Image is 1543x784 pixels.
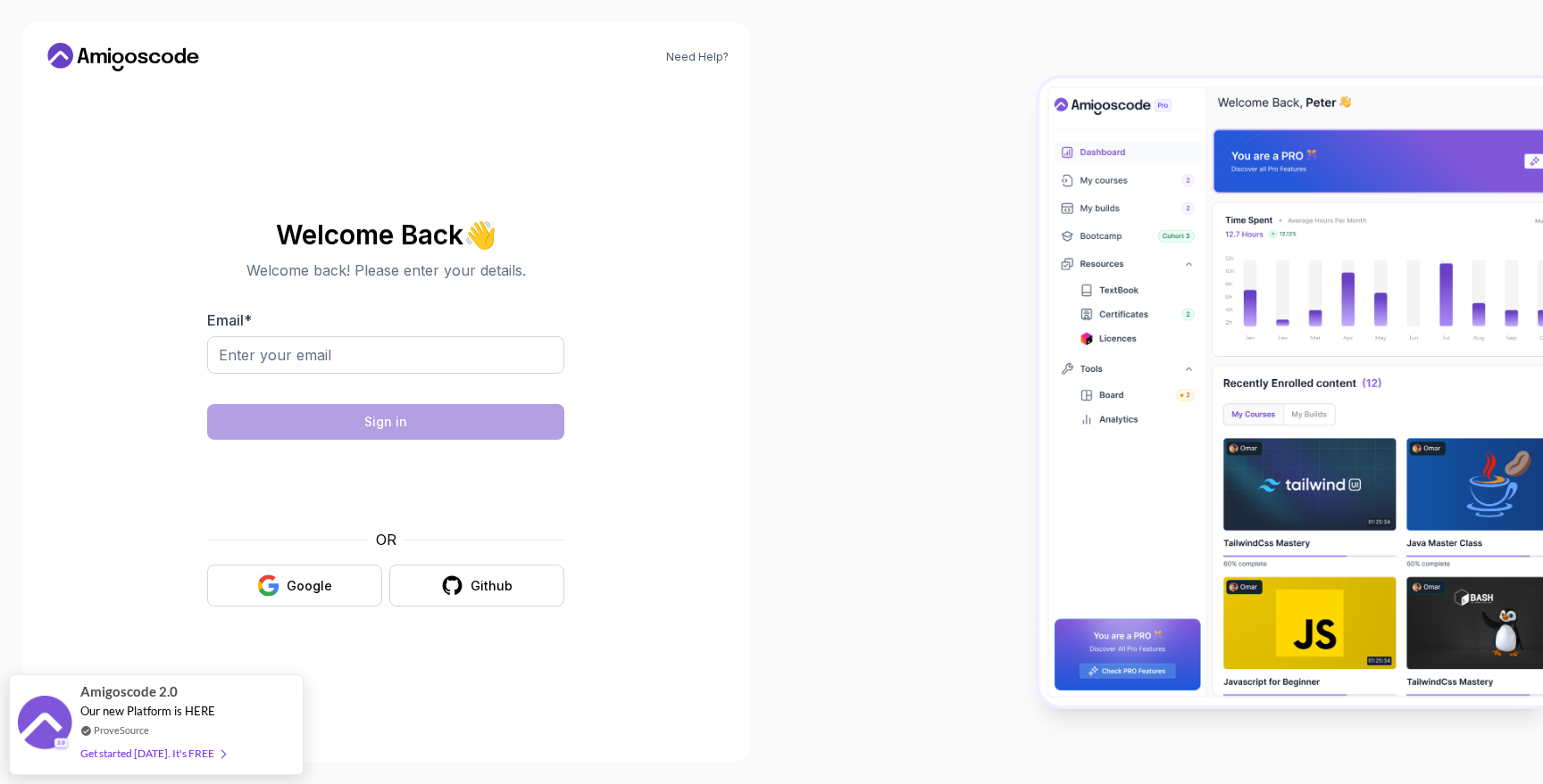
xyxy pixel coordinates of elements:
[80,681,178,702] span: Amigoscode 2.0
[18,696,71,754] img: provesource social proof notification image
[666,50,729,64] a: Need Help?
[287,577,332,595] div: Google
[463,219,497,250] span: 👋
[207,260,564,281] p: Welcome back! Please enter your details.
[207,336,564,374] input: Enter your email
[376,529,396,550] p: OR
[80,743,225,763] div: Get started [DATE]. It's FREE
[43,43,204,71] a: Home link
[251,450,521,518] iframe: Widget containing checkbox for hCaptcha security challenge
[389,565,564,607] button: Github
[94,722,149,738] a: ProveSource
[471,577,513,595] div: Github
[207,220,564,249] h2: Welcome Back
[1039,78,1543,706] img: Amigoscode Dashboard
[207,404,564,440] button: Sign in
[80,704,215,718] span: Our new Platform is HERE
[207,311,252,329] label: Email *
[207,565,382,607] button: Google
[364,413,407,431] div: Sign in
